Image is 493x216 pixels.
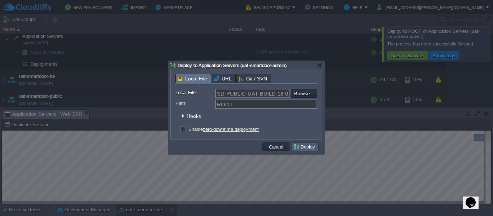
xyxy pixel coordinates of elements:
[214,74,232,83] span: URL
[463,187,486,209] iframe: chat widget
[178,74,207,83] span: Local File
[188,127,259,132] label: Enable
[175,100,214,107] label: Path:
[267,144,285,150] button: Cancel
[187,113,203,119] span: Hooks
[203,127,259,132] a: zero-downtime deployment
[178,63,287,68] span: Deploy to Application Servers (uat-smartdoor-admin)
[293,144,317,150] button: Deploy
[175,89,214,96] label: Local File:
[239,74,267,83] span: Git / SVN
